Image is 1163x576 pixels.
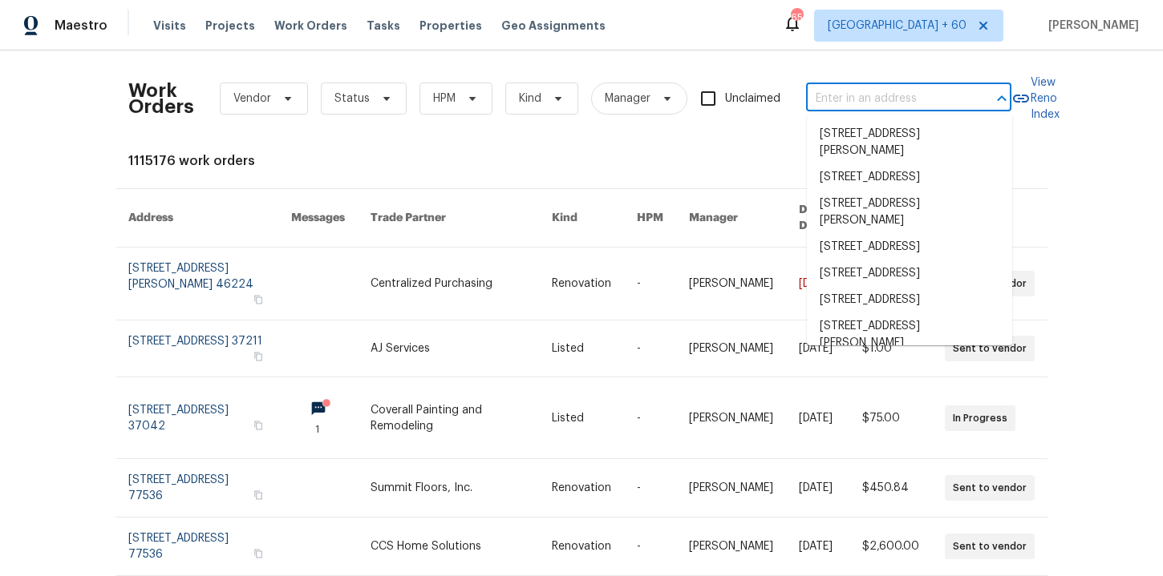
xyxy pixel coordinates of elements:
td: [PERSON_NAME] [676,377,786,459]
span: Visits [153,18,186,34]
span: [PERSON_NAME] [1042,18,1139,34]
span: Properties [419,18,482,34]
th: Manager [676,189,786,248]
a: View Reno Index [1011,75,1060,123]
td: [PERSON_NAME] [676,248,786,320]
td: Renovation [539,248,624,320]
div: 1115176 work orders [128,153,1035,169]
th: Address [115,189,278,248]
button: Copy Address [251,418,265,433]
li: [STREET_ADDRESS] [807,164,1012,191]
th: HPM [624,189,676,248]
th: Due Date [786,189,849,248]
li: [STREET_ADDRESS] [807,260,1012,287]
li: [STREET_ADDRESS][PERSON_NAME] [807,121,1012,164]
span: Kind [519,91,541,107]
span: Tasks [367,20,400,31]
button: Copy Address [251,349,265,364]
td: [PERSON_NAME] [676,518,786,576]
span: Manager [605,91,650,107]
span: Projects [205,18,255,34]
li: [STREET_ADDRESS] [807,287,1012,313]
button: Copy Address [251,488,265,502]
th: Messages [278,189,358,248]
li: [STREET_ADDRESS][PERSON_NAME] [807,191,1012,234]
td: Renovation [539,518,624,576]
span: Geo Assignments [501,18,606,34]
input: Enter in an address [806,87,966,111]
td: Renovation [539,459,624,518]
td: - [624,518,676,576]
td: - [624,248,676,320]
button: Copy Address [251,292,265,307]
span: HPM [433,91,456,107]
button: Copy Address [251,546,265,561]
div: 658 [791,10,802,26]
td: - [624,320,676,377]
th: Trade Partner [358,189,539,248]
span: Maestro [55,18,107,34]
td: Listed [539,377,624,459]
span: Unclaimed [725,91,780,107]
li: [STREET_ADDRESS] [807,234,1012,260]
button: Close [991,87,1013,110]
td: Coverall Painting and Remodeling [358,377,539,459]
span: Work Orders [274,18,347,34]
td: Listed [539,320,624,377]
th: Kind [539,189,624,248]
li: [STREET_ADDRESS][PERSON_NAME] [807,313,1012,356]
td: [PERSON_NAME] [676,320,786,377]
td: CCS Home Solutions [358,518,539,576]
td: Centralized Purchasing [358,248,539,320]
h2: Work Orders [128,83,194,115]
td: [PERSON_NAME] [676,459,786,518]
td: Summit Floors, Inc. [358,459,539,518]
td: - [624,377,676,459]
span: Status [334,91,370,107]
span: [GEOGRAPHIC_DATA] + 60 [828,18,966,34]
td: AJ Services [358,320,539,377]
span: Vendor [233,91,271,107]
td: - [624,459,676,518]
